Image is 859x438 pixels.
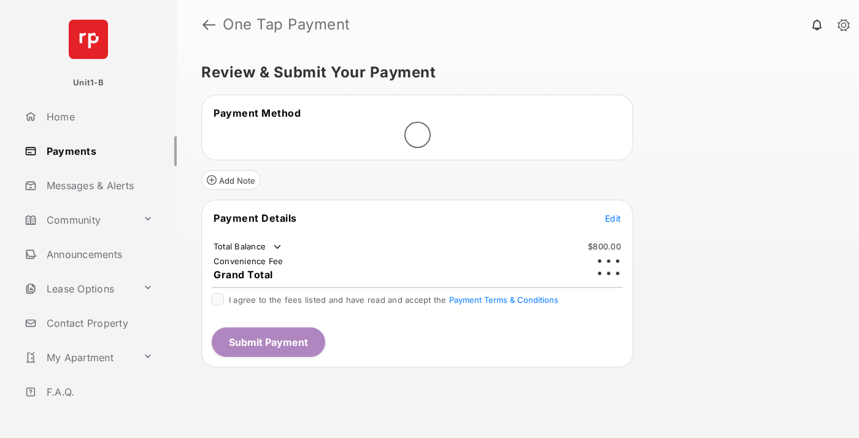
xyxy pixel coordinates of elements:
[214,107,301,119] span: Payment Method
[223,17,350,32] strong: One Tap Payment
[212,327,325,357] button: Submit Payment
[20,274,138,303] a: Lease Options
[605,213,621,224] span: Edit
[587,241,622,252] td: $800.00
[229,295,558,305] span: I agree to the fees listed and have read and accept the
[213,256,284,267] td: Convenience Fee
[73,77,104,89] p: Unit1-B
[20,136,177,166] a: Payments
[201,65,825,80] h5: Review & Submit Your Payment
[449,295,558,305] button: I agree to the fees listed and have read and accept the
[605,212,621,224] button: Edit
[20,343,138,372] a: My Apartment
[214,212,297,224] span: Payment Details
[20,171,177,200] a: Messages & Alerts
[20,377,177,407] a: F.A.Q.
[20,102,177,131] a: Home
[20,240,177,269] a: Announcements
[201,170,261,190] button: Add Note
[20,308,177,338] a: Contact Property
[213,241,283,253] td: Total Balance
[20,205,138,235] a: Community
[214,268,273,281] span: Grand Total
[69,20,108,59] img: svg+xml;base64,PHN2ZyB4bWxucz0iaHR0cDovL3d3dy53My5vcmcvMjAwMC9zdmciIHdpZHRoPSI2NCIgaGVpZ2h0PSI2NC...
